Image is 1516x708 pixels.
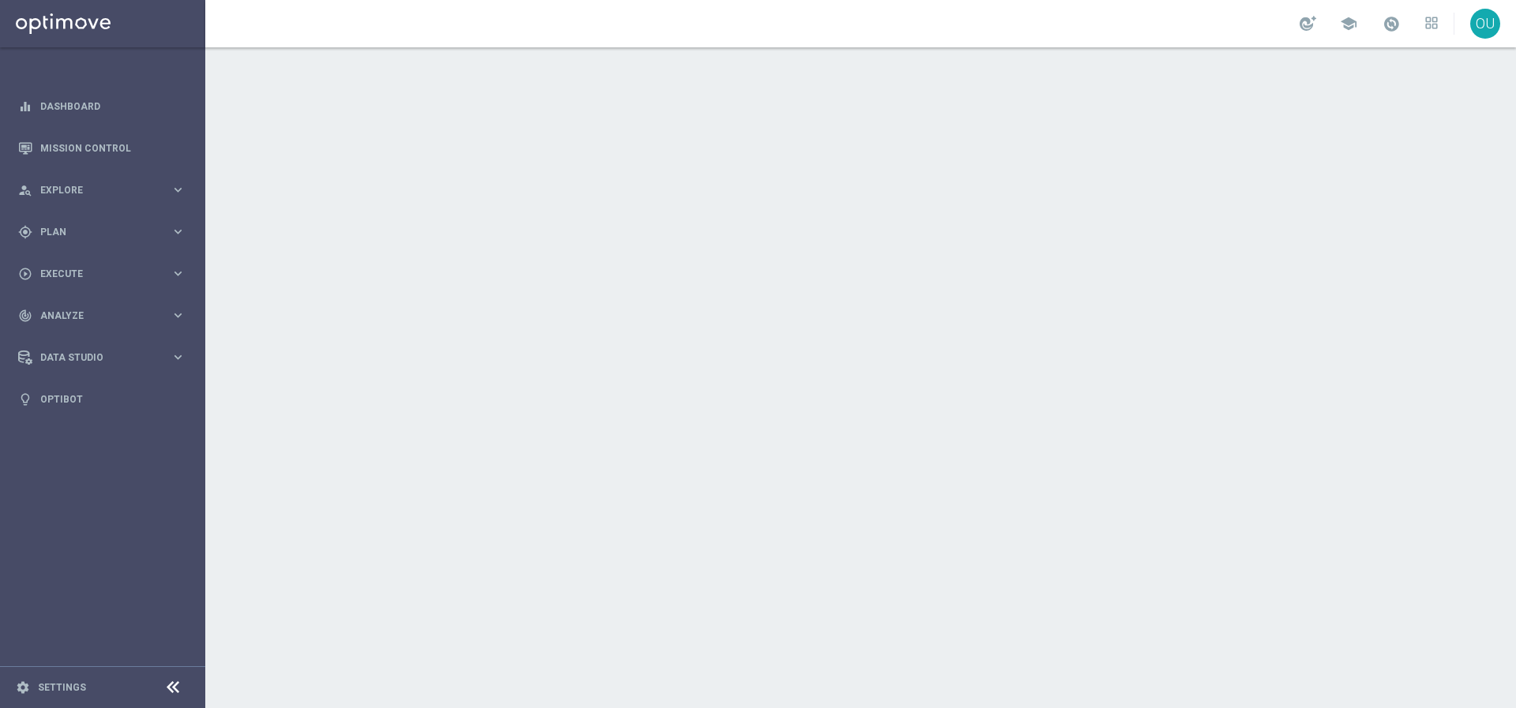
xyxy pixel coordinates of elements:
i: keyboard_arrow_right [171,224,186,239]
i: keyboard_arrow_right [171,182,186,197]
span: Data Studio [40,353,171,362]
span: Execute [40,269,171,279]
div: Plan [18,225,171,239]
button: gps_fixed Plan keyboard_arrow_right [17,226,186,238]
button: Mission Control [17,142,186,155]
i: keyboard_arrow_right [171,350,186,365]
span: school [1340,15,1357,32]
i: gps_fixed [18,225,32,239]
a: Dashboard [40,85,186,127]
i: settings [16,680,30,695]
button: lightbulb Optibot [17,393,186,406]
button: track_changes Analyze keyboard_arrow_right [17,309,186,322]
button: equalizer Dashboard [17,100,186,113]
span: Plan [40,227,171,237]
div: Analyze [18,309,171,323]
span: Analyze [40,311,171,320]
i: lightbulb [18,392,32,406]
a: Mission Control [40,127,186,169]
div: Data Studio [18,350,171,365]
i: person_search [18,183,32,197]
i: keyboard_arrow_right [171,266,186,281]
a: Optibot [40,378,186,420]
div: Optibot [18,378,186,420]
i: play_circle_outline [18,267,32,281]
div: Explore [18,183,171,197]
button: Data Studio keyboard_arrow_right [17,351,186,364]
i: track_changes [18,309,32,323]
i: equalizer [18,99,32,114]
a: Settings [38,683,86,692]
button: person_search Explore keyboard_arrow_right [17,184,186,197]
div: OU [1470,9,1500,39]
div: Execute [18,267,171,281]
button: play_circle_outline Execute keyboard_arrow_right [17,268,186,280]
div: Mission Control [18,127,186,169]
i: keyboard_arrow_right [171,308,186,323]
span: Explore [40,185,171,195]
div: Dashboard [18,85,186,127]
